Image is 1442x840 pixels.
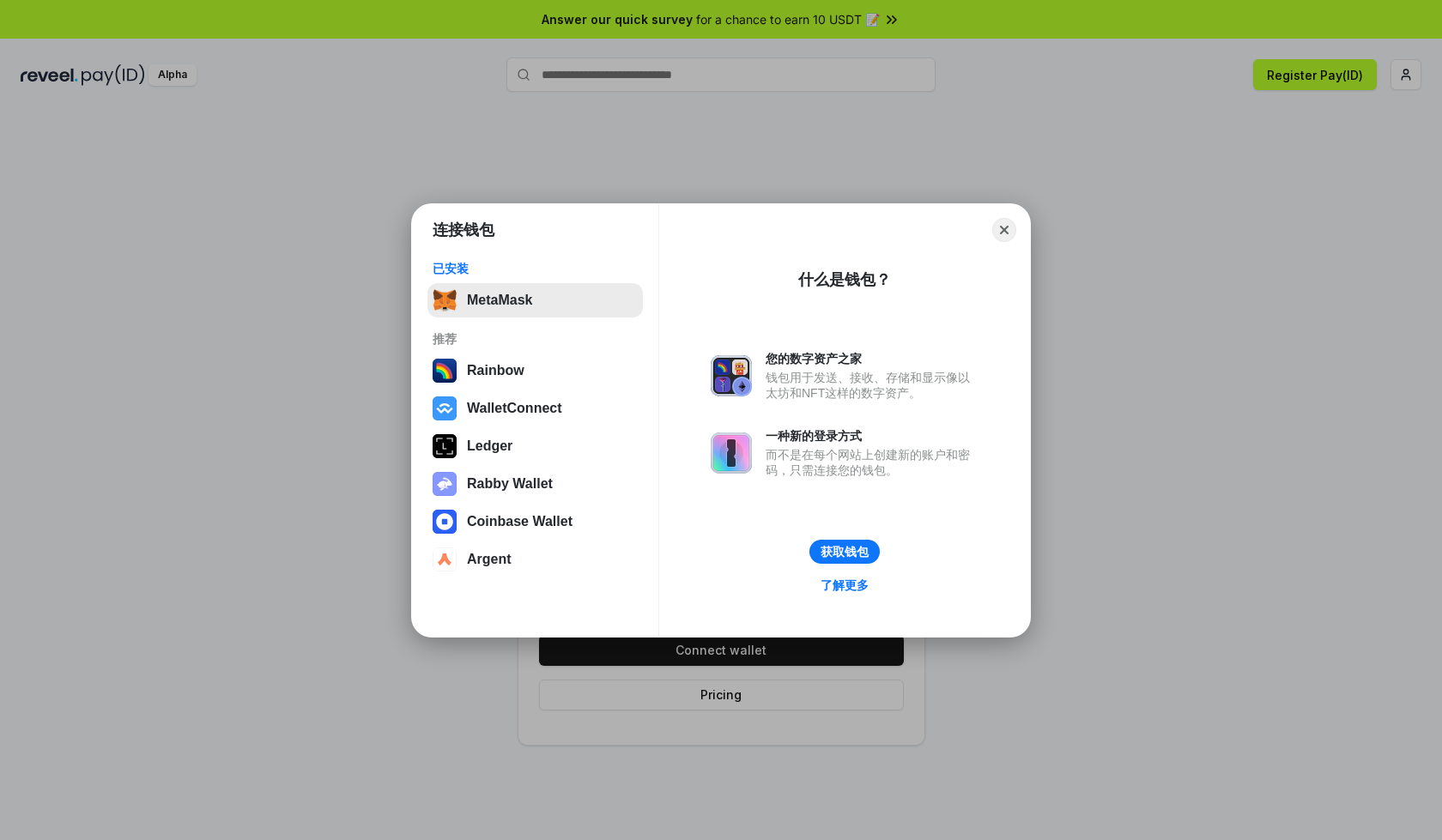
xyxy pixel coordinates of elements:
[467,293,532,308] div: MetaMask
[433,220,494,240] h1: 连接钱包
[427,354,643,388] button: Rainbow
[433,510,457,534] img: svg+xml,%3Csvg%20width%3D%2228%22%20height%3D%2228%22%20viewBox%3D%220%200%2028%2028%22%20fill%3D...
[427,283,643,317] button: MetaMask
[821,577,869,593] div: 了解更多
[711,432,752,474] img: svg+xml,%3Csvg%20xmlns%3D%22http%3A%2F%2Fwww.w3.org%2F2000%2Fsvg%22%20fill%3D%22none%22%20viewBox...
[427,505,643,539] button: Coinbase Wallet
[433,547,457,571] img: svg+xml,%3Csvg%20width%3D%2228%22%20height%3D%2228%22%20viewBox%3D%220%200%2028%2028%22%20fill%3D...
[433,472,457,496] img: svg+xml,%3Csvg%20xmlns%3D%22http%3A%2F%2Fwww.w3.org%2F2000%2Fsvg%22%20fill%3D%22none%22%20viewBox...
[467,552,512,567] div: Argent
[766,351,978,366] div: 您的数字资产之家
[467,514,573,529] div: Coinbase Wallet
[821,544,869,559] div: 获取钱包
[427,429,643,463] button: Ledger
[467,363,524,378] div: Rainbow
[766,447,978,478] div: 而不是在每个网站上创建新的账户和密码，只需连接您的钱包。
[766,370,978,401] div: 钱包用于发送、接收、存储和显示像以太坊和NFT这样的数字资产。
[766,428,978,444] div: 一种新的登录方式
[467,438,512,454] div: Ledger
[798,269,891,290] div: 什么是钱包？
[810,574,879,596] a: 了解更多
[433,434,457,458] img: svg+xml,%3Csvg%20xmlns%3D%22http%3A%2F%2Fwww.w3.org%2F2000%2Fsvg%22%20width%3D%2228%22%20height%3...
[809,540,880,564] button: 获取钱包
[433,261,638,276] div: 已安装
[433,331,638,347] div: 推荐
[992,218,1016,242] button: Close
[433,396,457,420] img: svg+xml,%3Csvg%20width%3D%2228%22%20height%3D%2228%22%20viewBox%3D%220%200%2028%2028%22%20fill%3D...
[433,359,457,383] img: svg+xml,%3Csvg%20width%3D%22120%22%20height%3D%22120%22%20viewBox%3D%220%200%20120%20120%22%20fil...
[467,476,553,492] div: Rabby Wallet
[433,288,457,312] img: svg+xml,%3Csvg%20fill%3D%22none%22%20height%3D%2233%22%20viewBox%3D%220%200%2035%2033%22%20width%...
[711,355,752,396] img: svg+xml,%3Csvg%20xmlns%3D%22http%3A%2F%2Fwww.w3.org%2F2000%2Fsvg%22%20fill%3D%22none%22%20viewBox...
[467,401,562,416] div: WalletConnect
[427,467,643,501] button: Rabby Wallet
[427,542,643,577] button: Argent
[427,391,643,426] button: WalletConnect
